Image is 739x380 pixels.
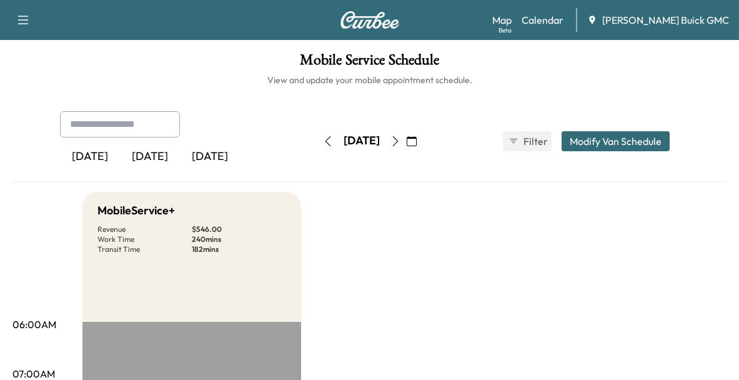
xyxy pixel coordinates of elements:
[492,12,512,27] a: MapBeta
[498,26,512,35] div: Beta
[120,142,180,171] div: [DATE]
[522,12,563,27] a: Calendar
[97,202,175,219] h5: MobileService+
[97,244,192,254] p: Transit Time
[562,131,670,151] button: Modify Van Schedule
[192,224,286,234] p: $ 546.00
[60,142,120,171] div: [DATE]
[12,317,56,332] p: 06:00AM
[12,52,727,74] h1: Mobile Service Schedule
[192,234,286,244] p: 240 mins
[192,244,286,254] p: 182 mins
[340,11,400,29] img: Curbee Logo
[344,133,380,149] div: [DATE]
[180,142,240,171] div: [DATE]
[602,12,729,27] span: [PERSON_NAME] Buick GMC
[12,74,727,86] h6: View and update your mobile appointment schedule.
[503,131,552,151] button: Filter
[523,134,546,149] span: Filter
[97,234,192,244] p: Work Time
[97,224,192,234] p: Revenue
